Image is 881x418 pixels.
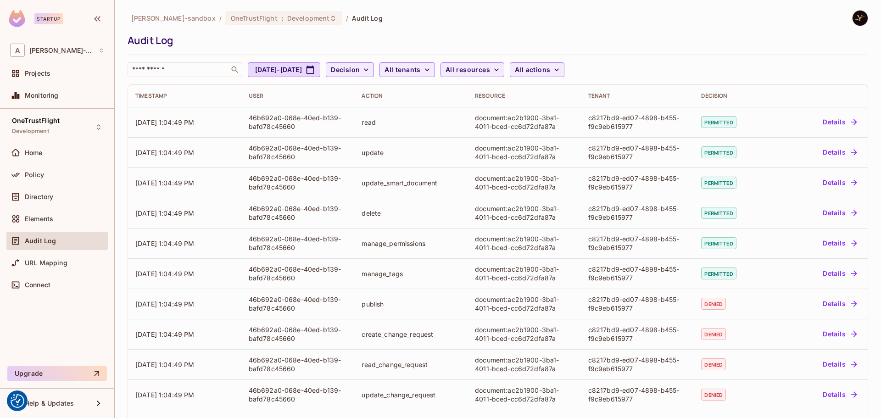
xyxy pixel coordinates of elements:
div: document:ac2b1900-3ba1-4011-bced-cc6d72dfa87a [475,325,574,343]
button: Upgrade [7,366,107,381]
span: [DATE] 1:04:49 PM [135,179,195,187]
span: [DATE] 1:04:49 PM [135,209,195,217]
div: User [249,92,347,100]
span: permitted [701,268,736,279]
span: Elements [25,215,53,223]
button: All actions [510,62,564,77]
button: Details [819,266,860,281]
span: Monitoring [25,92,59,99]
span: : [281,15,284,22]
div: c8217bd9-ed07-4898-b455-f9c9eb615977 [588,234,687,252]
div: document:ac2b1900-3ba1-4011-bced-cc6d72dfa87a [475,265,574,282]
div: document:ac2b1900-3ba1-4011-bced-cc6d72dfa87a [475,234,574,252]
span: permitted [701,177,736,189]
span: All tenants [385,64,420,76]
div: c8217bd9-ed07-4898-b455-f9c9eb615977 [588,356,687,373]
button: Details [819,206,860,220]
div: c8217bd9-ed07-4898-b455-f9c9eb615977 [588,386,687,403]
img: SReyMgAAAABJRU5ErkJggg== [9,10,25,27]
span: All actions [515,64,550,76]
img: Yilmaz Alizadeh [853,11,868,26]
span: Policy [25,171,44,178]
button: Details [819,296,860,311]
div: c8217bd9-ed07-4898-b455-f9c9eb615977 [588,265,687,282]
button: Details [819,115,860,129]
li: / [219,14,222,22]
span: Decision [331,64,360,76]
button: Details [819,175,860,190]
div: document:ac2b1900-3ba1-4011-bced-cc6d72dfa87a [475,174,574,191]
span: [DATE] 1:04:49 PM [135,330,195,338]
div: document:ac2b1900-3ba1-4011-bced-cc6d72dfa87a [475,144,574,161]
span: denied [701,358,726,370]
span: Development [287,14,329,22]
span: OneTrustFlight [231,14,278,22]
span: Audit Log [352,14,382,22]
div: update [362,148,460,157]
button: All tenants [379,62,435,77]
span: [DATE] 1:04:49 PM [135,118,195,126]
div: Timestamp [135,92,234,100]
span: Development [12,128,49,135]
span: Workspace: alex-trustflight-sandbox [29,47,94,54]
div: Audit Log [128,33,864,47]
div: document:ac2b1900-3ba1-4011-bced-cc6d72dfa87a [475,356,574,373]
span: OneTrustFlight [12,117,60,124]
div: read_change_request [362,360,460,369]
div: manage_permissions [362,239,460,248]
div: 46b692a0-068e-40ed-b139-bafd78c45660 [249,295,347,312]
div: create_change_request [362,330,460,339]
img: Revisit consent button [11,394,24,408]
div: Resource [475,92,574,100]
button: Details [819,327,860,341]
span: Projects [25,70,50,77]
span: Audit Log [25,237,56,245]
div: Decision [701,92,768,100]
div: 46b692a0-068e-40ed-b139-bafd78c45660 [249,356,347,373]
span: Directory [25,193,53,201]
span: permitted [701,237,736,249]
button: All resources [440,62,504,77]
button: Details [819,236,860,251]
span: [DATE] 1:04:49 PM [135,361,195,368]
span: permitted [701,116,736,128]
div: 46b692a0-068e-40ed-b139-bafd78c45660 [249,265,347,282]
div: 46b692a0-068e-40ed-b139-bafd78c45660 [249,234,347,252]
div: c8217bd9-ed07-4898-b455-f9c9eb615977 [588,144,687,161]
div: document:ac2b1900-3ba1-4011-bced-cc6d72dfa87a [475,295,574,312]
span: the active workspace [131,14,216,22]
div: c8217bd9-ed07-4898-b455-f9c9eb615977 [588,295,687,312]
div: Startup [34,13,63,24]
div: document:ac2b1900-3ba1-4011-bced-cc6d72dfa87a [475,386,574,403]
div: update_smart_document [362,178,460,187]
span: [DATE] 1:04:49 PM [135,149,195,156]
div: delete [362,209,460,217]
div: read [362,118,460,127]
span: URL Mapping [25,259,67,267]
div: c8217bd9-ed07-4898-b455-f9c9eb615977 [588,325,687,343]
span: denied [701,389,726,401]
div: 46b692a0-068e-40ed-b139-bafd78c45660 [249,204,347,222]
span: permitted [701,146,736,158]
button: Decision [326,62,374,77]
button: Details [819,357,860,372]
div: publish [362,300,460,308]
div: 46b692a0-068e-40ed-b139-bafd78c45660 [249,174,347,191]
span: [DATE] 1:04:49 PM [135,391,195,399]
div: Tenant [588,92,687,100]
span: Home [25,149,43,156]
span: A [10,44,25,57]
span: Connect [25,281,50,289]
div: manage_tags [362,269,460,278]
span: permitted [701,207,736,219]
div: document:ac2b1900-3ba1-4011-bced-cc6d72dfa87a [475,204,574,222]
button: Details [819,387,860,402]
div: document:ac2b1900-3ba1-4011-bced-cc6d72dfa87a [475,113,574,131]
div: c8217bd9-ed07-4898-b455-f9c9eb615977 [588,204,687,222]
span: denied [701,298,726,310]
span: All resources [446,64,490,76]
button: Details [819,145,860,160]
span: [DATE] 1:04:49 PM [135,300,195,308]
span: [DATE] 1:04:49 PM [135,270,195,278]
div: 46b692a0-068e-40ed-b139-bafd78c45660 [249,386,347,403]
